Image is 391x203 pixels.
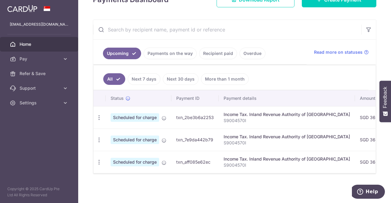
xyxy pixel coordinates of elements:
span: Read more on statuses [314,49,363,55]
td: SGD 364.20 [355,129,390,151]
a: Upcoming [103,48,141,59]
a: All [103,73,125,85]
span: Settings [20,100,60,106]
a: Payments on the way [144,48,197,59]
span: Feedback [382,87,388,108]
span: Status [111,95,124,101]
img: CardUp [7,5,37,12]
a: Next 7 days [128,73,160,85]
td: txn_aff085e62ec [171,151,219,173]
span: Amount [360,95,375,101]
span: Pay [20,56,60,62]
p: S9004570I [224,162,350,168]
p: S9004570I [224,140,350,146]
span: Scheduled for charge [111,158,159,166]
button: Feedback - Show survey [379,81,391,122]
td: SGD 364.20 [355,151,390,173]
div: Income Tax. Inland Revenue Authority of [GEOGRAPHIC_DATA] [224,134,350,140]
a: More than 1 month [201,73,249,85]
th: Payment details [219,90,355,106]
div: Income Tax. Inland Revenue Authority of [GEOGRAPHIC_DATA] [224,156,350,162]
a: Read more on statuses [314,49,369,55]
a: Next 30 days [163,73,199,85]
th: Payment ID [171,90,219,106]
span: Scheduled for charge [111,113,159,122]
span: Support [20,85,60,91]
td: txn_7e9da442b79 [171,129,219,151]
span: Scheduled for charge [111,136,159,144]
td: txn_2be3b6a2253 [171,106,219,129]
span: Home [20,41,60,47]
iframe: Opens a widget where you can find more information [352,185,385,200]
a: Recipient paid [199,48,237,59]
div: Income Tax. Inland Revenue Authority of [GEOGRAPHIC_DATA] [224,111,350,118]
span: Refer & Save [20,71,60,77]
p: S9004570I [224,118,350,124]
p: [EMAIL_ADDRESS][DOMAIN_NAME] [10,21,68,27]
input: Search by recipient name, payment id or reference [93,20,361,39]
a: Overdue [239,48,265,59]
td: SGD 364.20 [355,106,390,129]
